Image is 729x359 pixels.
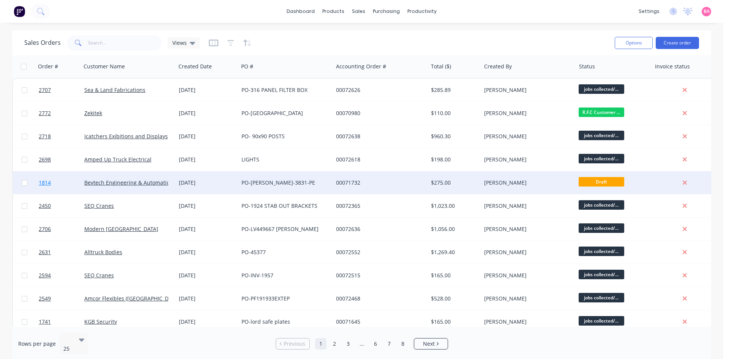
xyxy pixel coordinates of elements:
[84,109,102,117] a: Zekitek
[84,156,151,163] a: Amped Up Truck Electrical
[179,109,235,117] div: [DATE]
[431,109,475,117] div: $110.00
[484,133,568,140] div: [PERSON_NAME]
[431,202,475,210] div: $1,023.00
[39,202,51,210] span: 2450
[39,272,51,279] span: 2594
[39,148,84,171] a: 2698
[241,272,326,279] div: PO-INV-1957
[579,293,624,302] span: jobs collected/...
[84,86,145,93] a: Sea & Land Fabrications
[178,63,212,70] div: Created Date
[39,171,84,194] a: 1814
[179,202,235,210] div: [DATE]
[431,318,475,326] div: $165.00
[579,131,624,140] span: jobs collected/...
[241,318,326,326] div: PO-lord safe plates
[84,63,125,70] div: Customer Name
[84,248,122,256] a: Alltruck Bodies
[179,318,235,326] div: [DATE]
[431,179,475,187] div: $275.00
[84,225,158,232] a: Modern [GEOGRAPHIC_DATA]
[39,86,51,94] span: 2707
[283,6,319,17] a: dashboard
[39,156,51,163] span: 2698
[284,340,305,348] span: Previous
[39,133,51,140] span: 2718
[39,109,51,117] span: 2772
[704,8,710,15] span: BA
[172,39,187,47] span: Views
[39,218,84,240] a: 2706
[241,225,326,233] div: PO-LV449667 [PERSON_NAME]
[431,295,475,302] div: $528.00
[39,225,51,233] span: 2706
[431,86,475,94] div: $285.89
[84,202,114,209] a: SEQ Cranes
[484,202,568,210] div: [PERSON_NAME]
[39,318,51,326] span: 1741
[369,6,404,17] div: purchasing
[484,63,512,70] div: Created By
[336,133,420,140] div: 00072638
[404,6,440,17] div: productivity
[319,6,348,17] div: products
[39,125,84,148] a: 2718
[423,340,435,348] span: Next
[579,223,624,233] span: jobs collected/...
[336,63,386,70] div: Accounting Order #
[383,338,395,350] a: Page 7
[579,177,624,187] span: Draft
[342,338,354,350] a: Page 3
[329,338,340,350] a: Page 2
[579,63,595,70] div: Status
[315,338,327,350] a: Page 1 is your current page
[179,133,235,140] div: [DATE]
[39,287,84,310] a: 2549
[414,340,448,348] a: Next page
[336,248,420,256] div: 00072552
[484,248,568,256] div: [PERSON_NAME]
[14,6,25,17] img: Factory
[84,272,114,279] a: SEQ Cranes
[431,63,451,70] div: Total ($)
[179,248,235,256] div: [DATE]
[579,247,624,256] span: jobs collected/...
[655,63,690,70] div: Invoice status
[579,200,624,210] span: jobs collected/...
[431,225,475,233] div: $1,056.00
[370,338,381,350] a: Page 6
[484,272,568,279] div: [PERSON_NAME]
[484,86,568,94] div: [PERSON_NAME]
[179,272,235,279] div: [DATE]
[241,179,326,187] div: PO-[PERSON_NAME]-3831-PE
[431,272,475,279] div: $165.00
[84,179,173,186] a: Bevtech Engineering & Automation
[39,241,84,264] a: 2631
[179,295,235,302] div: [DATE]
[179,86,235,94] div: [DATE]
[431,133,475,140] div: $960.30
[336,86,420,94] div: 00072626
[38,63,58,70] div: Order #
[431,156,475,163] div: $198.00
[336,109,420,117] div: 00070980
[241,156,326,163] div: LIGHTS
[579,154,624,163] span: jobs collected/...
[39,195,84,217] a: 2450
[484,295,568,302] div: [PERSON_NAME]
[635,6,663,17] div: settings
[348,6,369,17] div: sales
[84,133,168,140] a: Icatchers Exibitions and Displays
[336,225,420,233] div: 00072636
[431,248,475,256] div: $1,269.40
[39,79,84,101] a: 2707
[579,270,624,279] span: jobs collected/...
[484,225,568,233] div: [PERSON_NAME]
[484,109,568,117] div: [PERSON_NAME]
[179,179,235,187] div: [DATE]
[336,318,420,326] div: 00071645
[39,179,51,187] span: 1814
[179,156,235,163] div: [DATE]
[356,338,368,350] a: Jump forward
